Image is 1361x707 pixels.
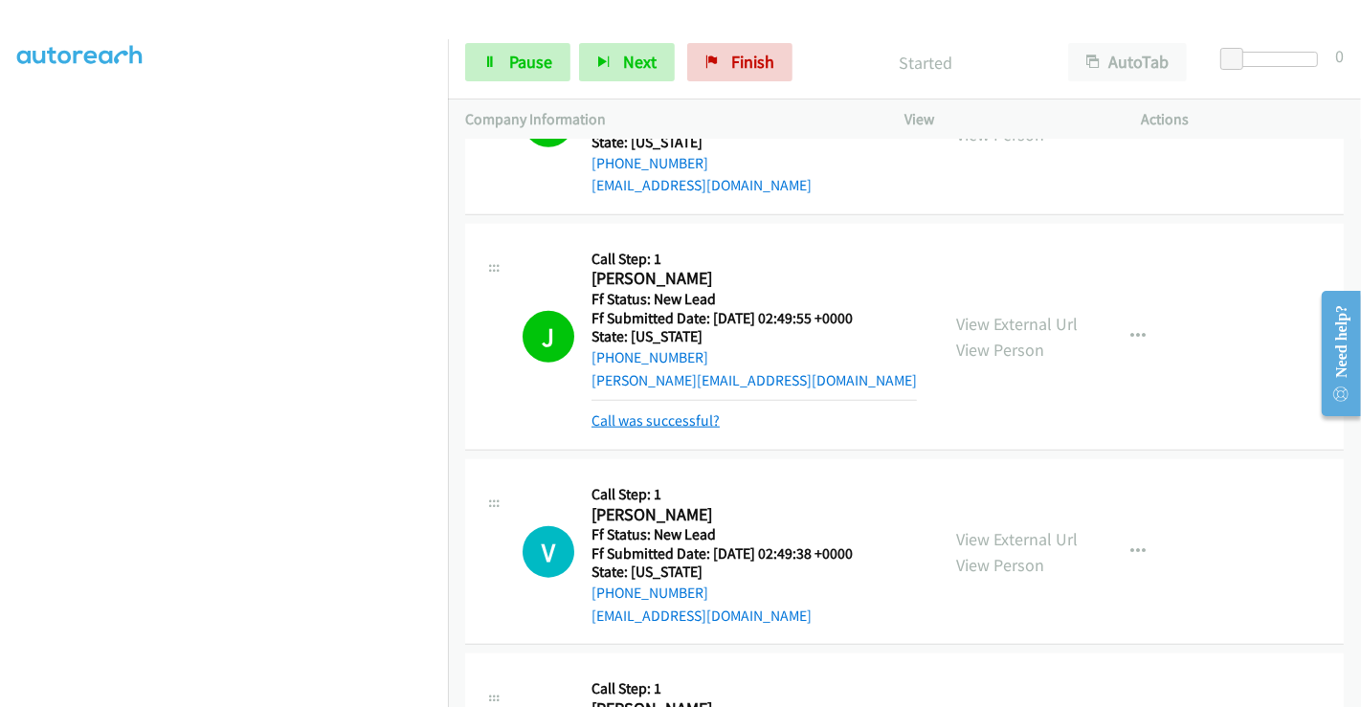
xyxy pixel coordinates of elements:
[623,51,657,73] span: Next
[1306,277,1361,430] iframe: Resource Center
[465,108,870,131] p: Company Information
[465,43,570,81] a: Pause
[591,563,877,582] h5: State: [US_STATE]
[509,51,552,73] span: Pause
[1335,43,1344,69] div: 0
[591,133,877,152] h5: State: [US_STATE]
[956,528,1078,550] a: View External Url
[956,339,1044,361] a: View Person
[591,268,877,290] h2: [PERSON_NAME]
[523,311,574,363] h1: J
[1142,108,1345,131] p: Actions
[523,526,574,578] div: The call is yet to be attempted
[591,250,917,269] h5: Call Step: 1
[591,290,917,309] h5: Ff Status: New Lead
[591,584,708,602] a: [PHONE_NUMBER]
[591,411,720,430] a: Call was successful?
[579,43,675,81] button: Next
[956,313,1078,335] a: View External Url
[591,485,877,504] h5: Call Step: 1
[591,679,877,698] h5: Call Step: 1
[591,371,917,389] a: [PERSON_NAME][EMAIL_ADDRESS][DOMAIN_NAME]
[818,50,1034,76] p: Started
[591,607,812,625] a: [EMAIL_ADDRESS][DOMAIN_NAME]
[591,309,917,328] h5: Ff Submitted Date: [DATE] 02:49:55 +0000
[591,504,877,526] h2: [PERSON_NAME]
[523,526,574,578] h1: V
[591,327,917,346] h5: State: [US_STATE]
[591,348,708,366] a: [PHONE_NUMBER]
[591,154,708,172] a: [PHONE_NUMBER]
[1230,52,1318,67] div: Delay between calls (in seconds)
[591,525,877,544] h5: Ff Status: New Lead
[687,43,792,81] a: Finish
[731,51,774,73] span: Finish
[591,544,877,563] h5: Ff Submitted Date: [DATE] 02:49:38 +0000
[956,554,1044,576] a: View Person
[1068,43,1187,81] button: AutoTab
[904,108,1107,131] p: View
[591,176,812,194] a: [EMAIL_ADDRESS][DOMAIN_NAME]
